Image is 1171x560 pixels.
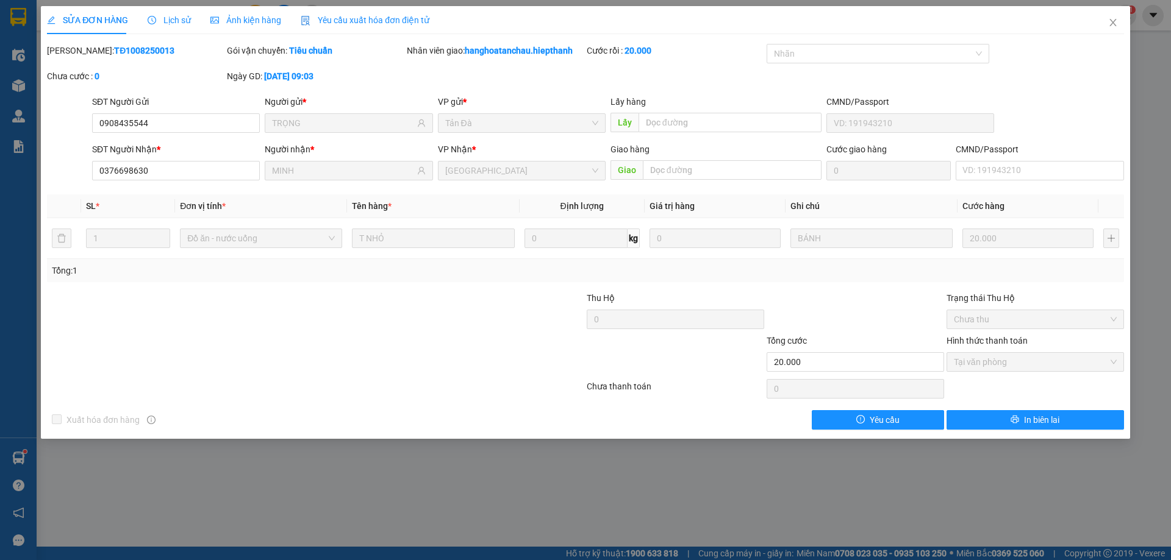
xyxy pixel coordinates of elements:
b: [DATE] 09:03 [264,71,313,81]
span: user [417,119,426,127]
input: Dọc đường [643,160,822,180]
span: Chưa thu [954,310,1117,328]
label: Cước giao hàng [826,144,887,154]
span: VP Nhận [438,144,472,154]
span: SL [86,201,96,211]
span: SỬA ĐƠN HÀNG [47,15,128,25]
span: Đơn vị tính [180,201,226,211]
div: CMND/Passport [956,143,1123,156]
div: [PERSON_NAME]: [47,44,224,57]
div: Ngày GD: [227,69,404,83]
span: printer [1011,415,1019,425]
div: Chưa cước : [47,69,224,83]
span: Định lượng [560,201,604,211]
label: Hình thức thanh toán [947,336,1028,346]
b: hanghoatanchau.hiepthanh [465,46,573,55]
input: Tên người nhận [272,164,414,177]
button: plus [1103,229,1119,248]
input: Dọc đường [639,113,822,132]
div: VP gửi [438,95,606,108]
input: Cước giao hàng [826,161,951,180]
button: Close [1096,6,1130,40]
span: kg [628,229,640,248]
span: Lịch sử [148,15,191,25]
b: 0 [95,71,99,81]
img: icon [301,16,310,26]
div: Gói vận chuyển: [227,44,404,57]
button: printerIn biên lai [947,410,1124,430]
span: clock-circle [148,16,156,24]
input: Tên người gửi [272,116,414,130]
div: Người gửi [265,95,432,108]
span: Giao [611,160,643,180]
div: Trạng thái Thu Hộ [947,291,1124,305]
div: SĐT Người Nhận [92,143,260,156]
span: Ảnh kiện hàng [210,15,281,25]
input: VD: Bàn, Ghế [352,229,514,248]
span: Giao hàng [611,144,650,154]
span: edit [47,16,56,24]
button: delete [52,229,71,248]
span: Yêu cầu xuất hóa đơn điện tử [301,15,429,25]
span: picture [210,16,219,24]
div: Người nhận [265,143,432,156]
span: In biên lai [1024,413,1059,427]
span: close [1108,18,1118,27]
div: Chưa thanh toán [585,380,765,401]
span: Đồ ăn - nước uống [187,229,335,247]
b: TĐ1008250013 [114,46,174,55]
span: Tại văn phòng [954,353,1117,371]
div: Nhân viên giao: [407,44,584,57]
span: Lấy [611,113,639,132]
input: VD: 191943210 [826,113,994,133]
span: Xuất hóa đơn hàng [62,413,145,427]
span: Cước hàng [962,201,1004,211]
span: Lấy hàng [611,97,646,107]
span: Giá trị hàng [650,201,695,211]
span: Thu Hộ [587,293,615,303]
span: Tổng cước [767,336,807,346]
div: CMND/Passport [826,95,994,108]
button: exclamation-circleYêu cầu [812,410,944,430]
b: 20.000 [625,46,651,55]
span: Tên hàng [352,201,392,211]
input: 0 [962,229,1094,248]
input: 0 [650,229,781,248]
span: user [417,166,426,175]
span: Tản Đà [445,114,598,132]
div: Cước rồi : [587,44,764,57]
b: Tiêu chuẩn [289,46,332,55]
input: Ghi Chú [790,229,953,248]
div: Tổng: 1 [52,264,452,277]
span: exclamation-circle [856,415,865,425]
th: Ghi chú [786,194,958,218]
span: info-circle [147,416,156,424]
span: Yêu cầu [870,413,900,427]
div: SĐT Người Gửi [92,95,260,108]
span: Tân Châu [445,161,598,180]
